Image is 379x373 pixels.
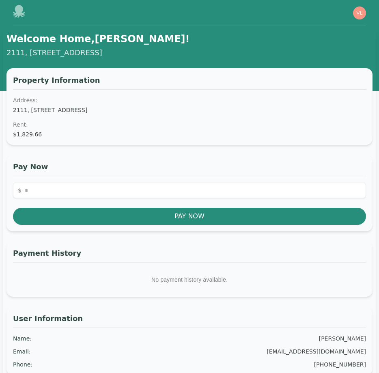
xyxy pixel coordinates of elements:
[13,130,366,138] dd: $1,829.66
[13,121,366,129] dt: Rent :
[319,334,366,343] div: [PERSON_NAME]
[13,248,366,263] h3: Payment History
[13,208,366,225] button: Pay Now
[13,106,366,114] dd: 2111, [STREET_ADDRESS]
[6,47,373,58] p: 2111, [STREET_ADDRESS]
[13,161,366,176] h3: Pay Now
[13,313,366,328] h3: User Information
[13,269,366,290] p: No payment history available.
[13,96,366,104] dt: Address:
[267,347,366,356] div: [EMAIL_ADDRESS][DOMAIN_NAME]
[13,334,32,343] div: Name :
[6,32,373,45] h1: Welcome Home, [PERSON_NAME] !
[13,75,366,90] h3: Property Information
[13,347,31,356] div: Email :
[13,360,32,369] div: Phone :
[314,360,366,369] div: [PHONE_NUMBER]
